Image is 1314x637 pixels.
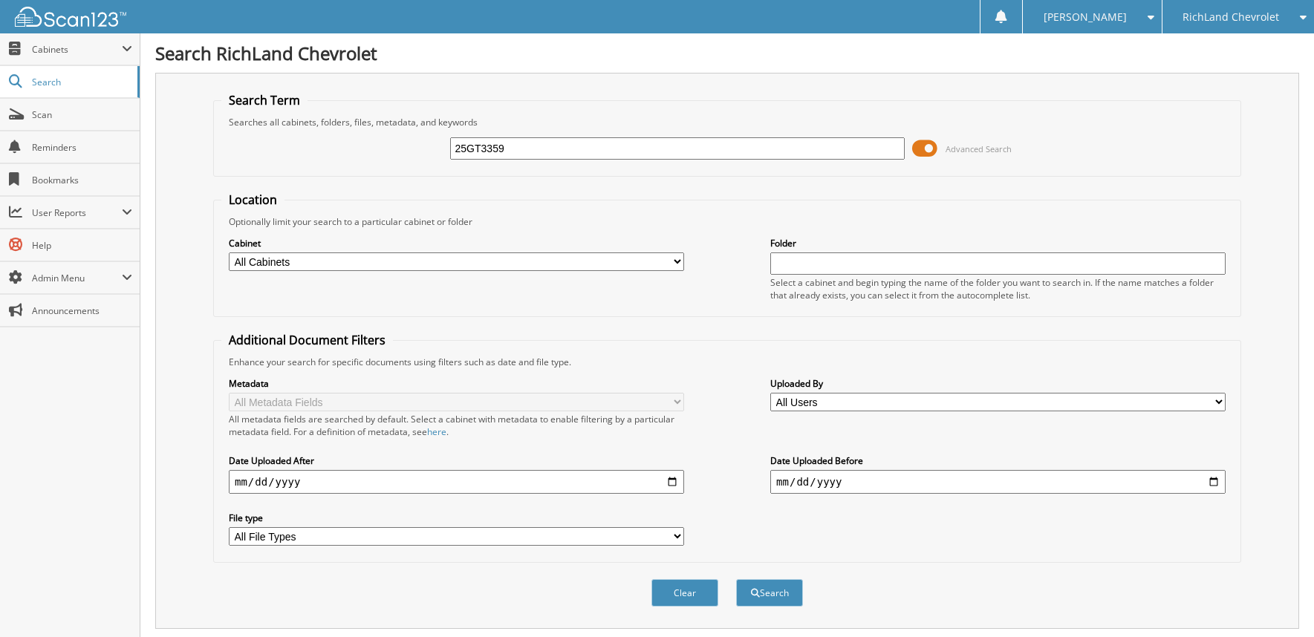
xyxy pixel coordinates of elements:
button: Clear [651,579,718,607]
span: Advanced Search [946,143,1012,154]
span: Announcements [32,304,132,317]
img: scan123-logo-white.svg [15,7,126,27]
span: RichLand Chevrolet [1183,13,1279,22]
input: end [770,470,1226,494]
legend: Search Term [221,92,308,108]
a: here [427,425,446,438]
span: User Reports [32,206,122,219]
div: All metadata fields are searched by default. Select a cabinet with metadata to enable filtering b... [229,413,684,438]
label: Cabinet [229,237,684,249]
button: Search [736,579,803,607]
span: Reminders [32,141,132,154]
span: Scan [32,108,132,121]
div: Optionally limit your search to a particular cabinet or folder [221,215,1233,228]
legend: Additional Document Filters [221,332,393,348]
label: Folder [770,237,1226,249]
h1: Search RichLand Chevrolet [155,41,1299,65]
legend: Location [221,192,284,208]
label: File type [229,512,684,524]
label: Uploaded By [770,377,1226,390]
span: Bookmarks [32,174,132,186]
input: start [229,470,684,494]
label: Metadata [229,377,684,390]
div: Select a cabinet and begin typing the name of the folder you want to search in. If the name match... [770,276,1226,301]
span: Help [32,239,132,252]
span: Cabinets [32,43,122,56]
label: Date Uploaded Before [770,454,1226,467]
div: Enhance your search for specific documents using filters such as date and file type. [221,356,1233,368]
span: [PERSON_NAME] [1044,13,1127,22]
div: Searches all cabinets, folders, files, metadata, and keywords [221,116,1233,128]
span: Admin Menu [32,272,122,284]
span: Search [32,76,130,88]
label: Date Uploaded After [229,454,684,467]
